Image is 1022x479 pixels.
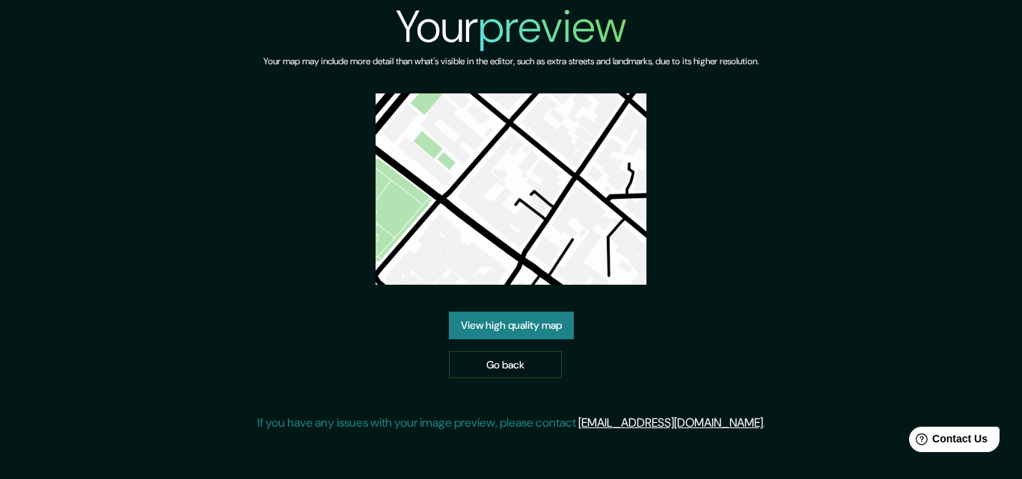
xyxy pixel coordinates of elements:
a: Go back [449,351,562,379]
h6: Your map may include more detail than what's visible in the editor, such as extra streets and lan... [263,54,759,69]
a: View high quality map [449,312,574,339]
iframe: Help widget launcher [889,421,1006,463]
img: created-map-preview [376,93,646,285]
p: If you have any issues with your image preview, please contact . [257,414,765,432]
a: [EMAIL_ADDRESS][DOMAIN_NAME] [578,415,763,430]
